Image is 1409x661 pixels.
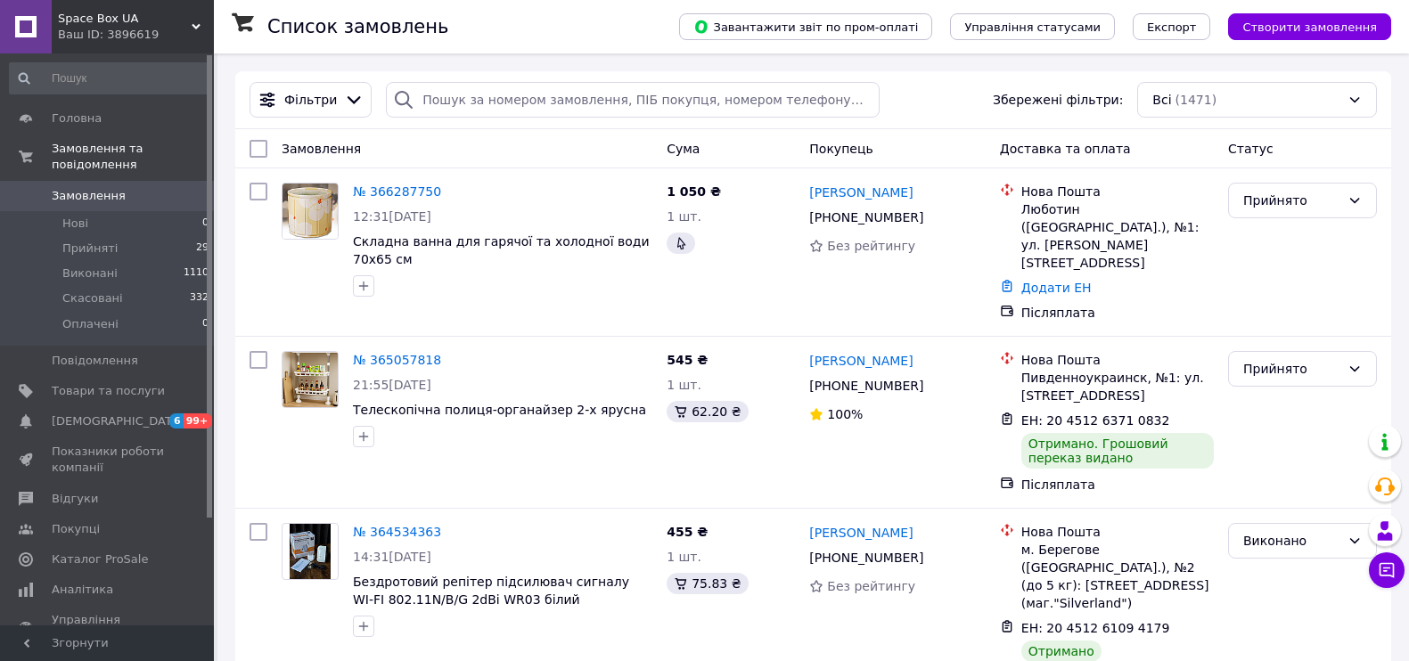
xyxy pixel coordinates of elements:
[282,523,339,580] a: Фото товару
[52,141,214,173] span: Замовлення та повідомлення
[667,573,748,594] div: 75.83 ₴
[827,579,915,593] span: Без рейтингу
[58,27,214,43] div: Ваш ID: 3896619
[282,142,361,156] span: Замовлення
[964,20,1101,34] span: Управління статусами
[1228,142,1274,156] span: Статус
[52,521,100,537] span: Покупці
[809,142,872,156] span: Покупець
[827,239,915,253] span: Без рейтингу
[52,413,184,429] span: [DEMOGRAPHIC_DATA]
[353,234,650,266] a: Складна ванна для гарячої та холодної води 70х65 см
[1369,552,1405,588] button: Чат з покупцем
[667,353,708,367] span: 545 ₴
[1021,369,1214,404] div: Пивденноукраинск, №1: ул. [STREET_ADDRESS]
[1133,13,1211,40] button: Експорт
[353,525,441,539] a: № 364534363
[1021,621,1170,635] span: ЕН: 20 4512 6109 4179
[353,550,431,564] span: 14:31[DATE]
[52,612,165,644] span: Управління сайтом
[52,582,113,598] span: Аналітика
[52,383,165,399] span: Товари та послуги
[1210,19,1391,33] a: Створити замовлення
[1000,142,1131,156] span: Доставка та оплата
[1228,13,1391,40] button: Створити замовлення
[284,91,337,109] span: Фільтри
[283,184,338,239] img: Фото товару
[9,62,210,94] input: Пошук
[1243,531,1340,551] div: Виконано
[62,265,118,282] span: Виконані
[52,551,148,567] span: Каталог ProSale
[353,378,431,392] span: 21:55[DATE]
[806,373,927,398] div: [PHONE_NUMBER]
[1021,304,1214,322] div: Післяплата
[184,265,209,282] span: 1110
[169,413,184,428] span: 6
[190,290,209,306] span: 332
[196,241,209,257] span: 29
[679,13,932,40] button: Завантажити звіт по пром-оплаті
[1176,93,1217,107] span: (1471)
[667,525,708,539] span: 455 ₴
[58,11,192,27] span: Space Box UA
[667,550,701,564] span: 1 шт.
[667,142,700,156] span: Cума
[1021,183,1214,200] div: Нова Пошта
[1242,20,1377,34] span: Створити замовлення
[1021,541,1214,612] div: м. Берегове ([GEOGRAPHIC_DATA].), №2 (до 5 кг): [STREET_ADDRESS] (маг."Silverland")
[184,413,213,428] span: 99+
[1021,523,1214,541] div: Нова Пошта
[52,353,138,369] span: Повідомлення
[52,444,165,476] span: Показники роботи компанії
[827,407,863,421] span: 100%
[667,401,748,422] div: 62.20 ₴
[353,353,441,367] a: № 365057818
[62,241,118,257] span: Прийняті
[1152,91,1171,109] span: Всі
[353,575,629,607] a: Бездротовий репітер підсилювач сигналу WI-FI 802.11N/B/G 2dBi WR03 білий
[290,524,332,579] img: Фото товару
[993,91,1123,109] span: Збережені фільтри:
[267,16,448,37] h1: Список замовлень
[1021,351,1214,369] div: Нова Пошта
[1021,476,1214,494] div: Післяплата
[282,183,339,240] a: Фото товару
[202,216,209,232] span: 0
[62,216,88,232] span: Нові
[1021,281,1092,295] a: Додати ЕН
[52,110,102,126] span: Головна
[806,545,927,570] div: [PHONE_NUMBER]
[1243,191,1340,210] div: Прийнято
[353,209,431,224] span: 12:31[DATE]
[809,524,913,542] a: [PERSON_NAME]
[667,378,701,392] span: 1 шт.
[353,403,646,417] a: Телескопічна полиця-органайзер 2-х ярусна
[386,82,879,118] input: Пошук за номером замовлення, ПІБ покупця, номером телефону, Email, номером накладної
[1021,433,1214,469] div: Отримано. Грошовий переказ видано
[1243,359,1340,379] div: Прийнято
[283,352,338,407] img: Фото товару
[667,184,721,199] span: 1 050 ₴
[1147,20,1197,34] span: Експорт
[52,188,126,204] span: Замовлення
[62,316,119,332] span: Оплачені
[693,19,918,35] span: Завантажити звіт по пром-оплаті
[62,290,123,306] span: Скасовані
[809,352,913,370] a: [PERSON_NAME]
[667,209,701,224] span: 1 шт.
[353,184,441,199] a: № 366287750
[202,316,209,332] span: 0
[282,351,339,408] a: Фото товару
[806,205,927,230] div: [PHONE_NUMBER]
[1021,200,1214,272] div: Люботин ([GEOGRAPHIC_DATA].), №1: ул. [PERSON_NAME][STREET_ADDRESS]
[809,184,913,201] a: [PERSON_NAME]
[1021,413,1170,428] span: ЕН: 20 4512 6371 0832
[52,491,98,507] span: Відгуки
[950,13,1115,40] button: Управління статусами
